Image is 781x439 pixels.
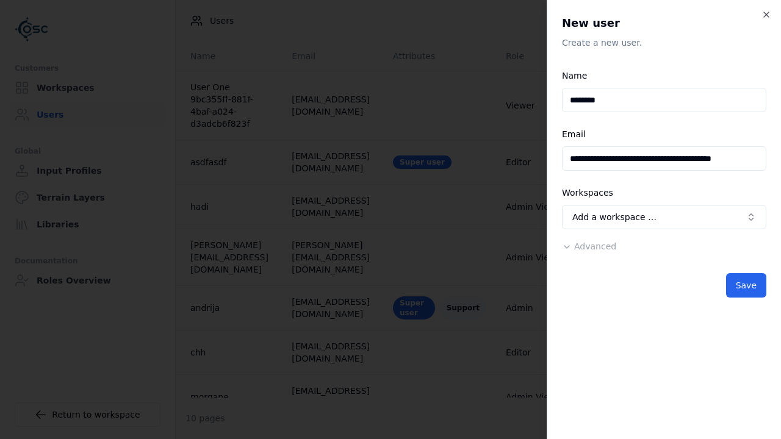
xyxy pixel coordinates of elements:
[572,211,657,223] span: Add a workspace …
[562,37,766,49] p: Create a new user.
[562,129,586,139] label: Email
[726,273,766,298] button: Save
[562,71,587,80] label: Name
[562,240,616,252] button: Advanced
[562,188,613,198] label: Workspaces
[574,241,616,251] span: Advanced
[562,15,766,32] h2: New user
